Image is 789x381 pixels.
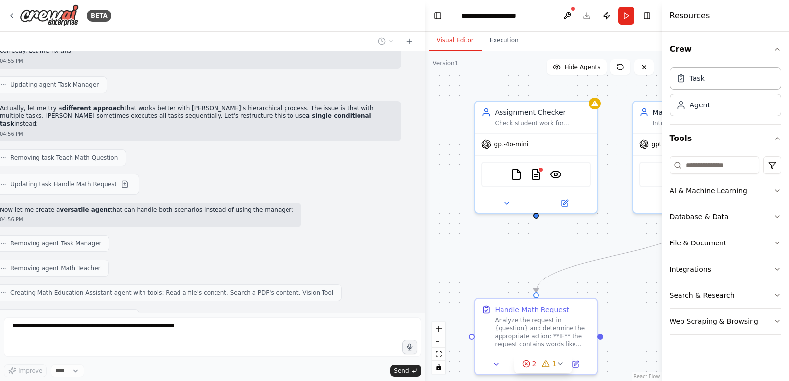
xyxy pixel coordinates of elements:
[670,230,781,256] button: File & Document
[670,282,781,308] button: Search & Research
[565,63,601,71] span: Hide Agents
[652,140,686,148] span: gpt-4o-mini
[60,207,110,213] strong: versatile agent
[494,140,529,148] span: gpt-4o-mini
[495,316,591,348] div: Analyze the request in {question} and determine the appropriate action: **IF** the request contai...
[401,35,417,47] button: Start a new chat
[433,59,459,67] div: Version 1
[402,340,417,354] button: Click to speak your automation idea
[18,367,42,375] span: Improve
[431,9,445,23] button: Hide left sidebar
[432,348,445,361] button: fit view
[532,359,537,369] span: 2
[640,9,654,23] button: Hide right sidebar
[510,169,522,180] img: FileReadTool
[394,367,409,375] span: Send
[390,365,421,377] button: Send
[4,364,47,377] button: Improve
[690,73,705,83] div: Task
[530,169,542,180] img: PDFSearchTool
[552,359,557,369] span: 1
[550,169,562,180] img: VisionTool
[495,305,569,314] div: Handle Math Request
[670,178,781,204] button: AI & Machine Learning
[495,107,591,117] div: Assignment Checker
[62,105,124,112] strong: different approach
[432,322,445,335] button: zoom in
[670,10,710,22] h4: Resources
[653,107,749,117] div: Math Education Assistant
[537,197,593,209] button: Open in side panel
[10,81,99,89] span: Updating agent Task Manager
[10,289,333,297] span: Creating Math Education Assistant agent with tools: Read a file's content, Search a PDF's content...
[374,35,397,47] button: Switch to previous chat
[429,31,482,51] button: Visual Editor
[670,125,781,152] button: Tools
[653,119,749,127] div: Intelligently handle math-related requests by determining whether to teach concepts or grade assi...
[474,101,598,214] div: Assignment CheckerCheck student work for correctness, method, and calculations, providing detaile...
[670,256,781,282] button: Integrations
[531,219,699,292] g: Edge from bed81a0b-f8f6-43de-93e1-790d403d2213 to 55e93eb9-06cb-4c9c-b502-1a8600b673a6
[432,322,445,374] div: React Flow controls
[10,240,101,247] span: Removing agent Task Manager
[670,63,781,124] div: Crew
[632,101,755,214] div: Math Education AssistantIntelligently handle math-related requests by determining whether to teac...
[670,35,781,63] button: Crew
[10,264,101,272] span: Removing agent Math Teacher
[559,358,593,370] button: Open in side panel
[633,374,660,379] a: React Flow attribution
[20,4,79,27] img: Logo
[514,355,573,373] button: 21
[482,31,527,51] button: Execution
[87,10,111,22] div: BETA
[10,154,118,162] span: Removing task Teach Math Question
[474,298,598,375] div: Handle Math RequestAnalyze the request in {question} and determine the appropriate action: **IF**...
[547,59,607,75] button: Hide Agents
[670,309,781,334] button: Web Scraping & Browsing
[10,180,117,188] span: Updating task Handle Math Request
[461,11,540,21] nav: breadcrumb
[690,100,710,110] div: Agent
[432,335,445,348] button: zoom out
[432,361,445,374] button: toggle interactivity
[670,152,781,343] div: Tools
[495,119,591,127] div: Check student work for correctness, method, and calculations, providing detailed feedback and gra...
[670,204,781,230] button: Database & Data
